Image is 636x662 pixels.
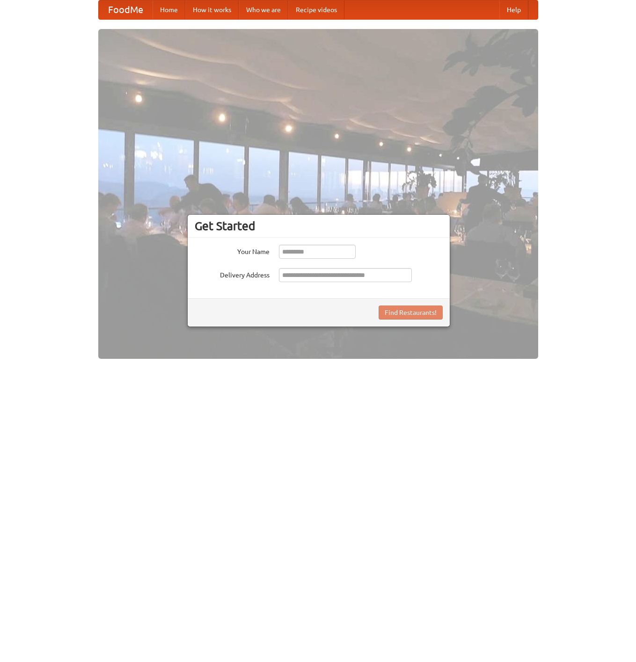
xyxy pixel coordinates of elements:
[153,0,185,19] a: Home
[239,0,288,19] a: Who we are
[195,245,270,256] label: Your Name
[288,0,344,19] a: Recipe videos
[499,0,528,19] a: Help
[379,306,443,320] button: Find Restaurants!
[185,0,239,19] a: How it works
[195,268,270,280] label: Delivery Address
[99,0,153,19] a: FoodMe
[195,219,443,233] h3: Get Started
